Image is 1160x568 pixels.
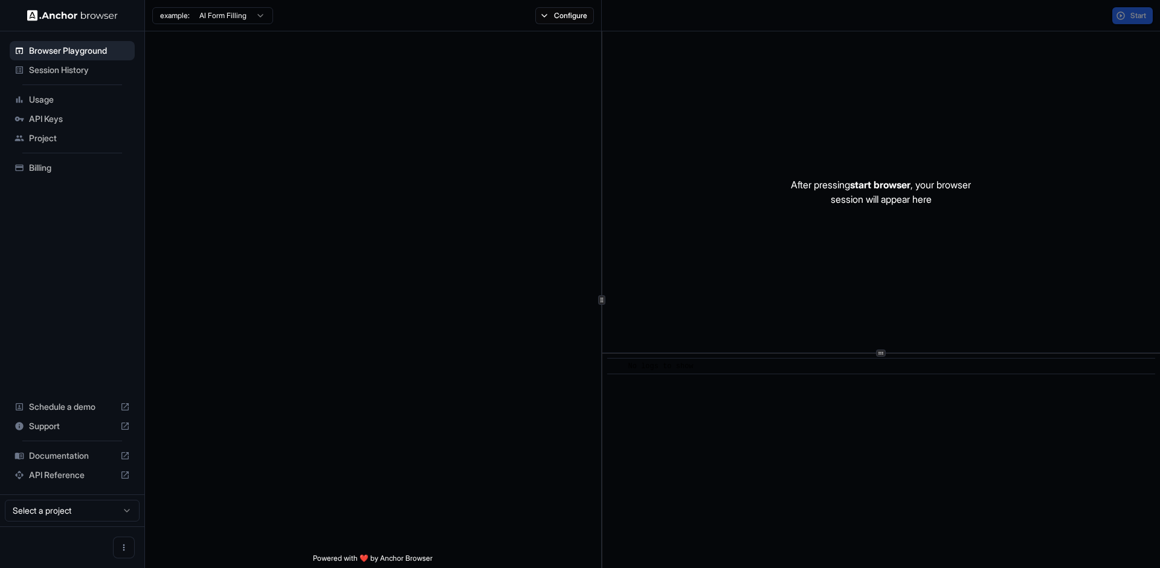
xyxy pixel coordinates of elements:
button: Configure [535,7,594,24]
span: start browser [850,179,910,191]
div: Browser Playground [10,41,135,60]
div: Project [10,129,135,148]
span: Powered with ❤️ by Anchor Browser [313,554,433,568]
img: Anchor Logo [27,10,118,21]
span: Schedule a demo [29,401,115,413]
div: Billing [10,158,135,177]
button: Open menu [113,537,135,558]
div: Usage [10,90,135,109]
span: Documentation [29,450,115,462]
div: Session History [10,60,135,80]
p: After pressing , your browser session will appear here [791,177,971,206]
span: Browser Playground [29,45,130,57]
div: API Reference [10,465,135,485]
div: Support [10,416,135,436]
div: API Keys [10,109,135,129]
span: API Reference [29,469,115,481]
span: Usage [29,94,130,106]
span: Billing [29,162,130,174]
span: Session History [29,64,130,76]
div: Documentation [10,446,135,465]
span: No logs to show [628,362,694,371]
span: Project [29,132,130,144]
span: API Keys [29,113,130,125]
div: Schedule a demo [10,397,135,416]
span: Support [29,420,115,432]
span: example: [160,11,190,21]
span: ​ [613,360,619,372]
